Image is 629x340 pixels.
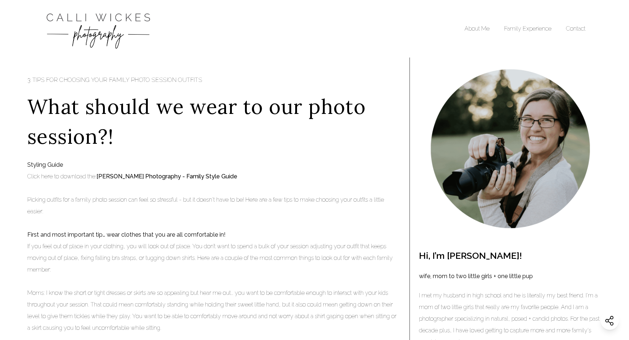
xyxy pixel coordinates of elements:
strong: First and most important tip… wear clothes that you are all comfortable in! [27,231,225,238]
h3: wife, mom to two little girls + one little pup [419,272,602,281]
h1: What should we wear to our photo session?! [27,92,400,152]
strong: Styling Guide [27,161,63,168]
button: Share this website [601,312,619,330]
h2: 3 TIPS FOR CHOOSING YOUR FAMILY PHOTO SESSION OUTFITS [27,76,400,84]
a: Contact [566,25,585,32]
a: About Me [464,25,490,32]
p: Picking outfits for a family photo session can feel so stressful - but it doesn't have to be! Her... [27,194,400,217]
img: Portrait of a lady in a downtown [419,58,602,240]
h2: Hi, I’m [PERSON_NAME]! [419,249,602,263]
img: Calli Wickes Photography Logo [44,7,153,50]
a: Family Experience [504,25,551,32]
p: If you feel out of place in your clothing, you will look out of place. You don’t want to spend a ... [27,241,400,276]
p: Click here to download the: [27,171,400,182]
a: [PERSON_NAME] Photography - Family Style Guide [96,173,237,180]
a: Calli Wickes Photography Home Page [44,7,153,50]
p: Moms: I know the short or tight dresses or skirts are so appealing but hear me out… you want to b... [27,287,400,334]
